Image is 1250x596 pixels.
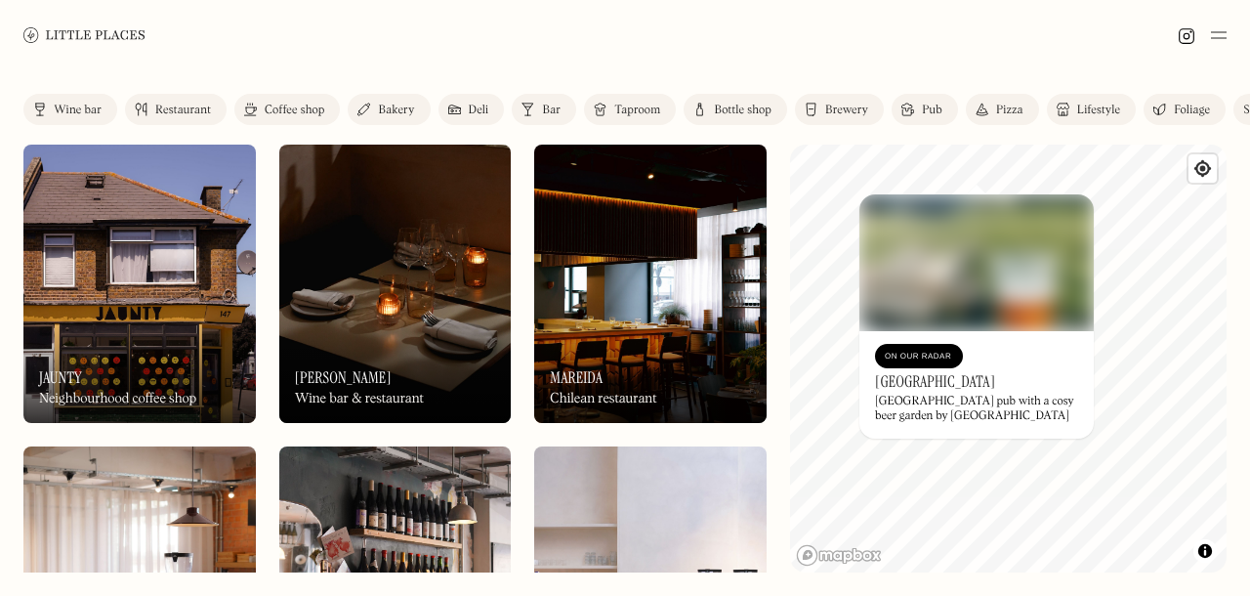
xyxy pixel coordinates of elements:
a: Bar [512,94,576,125]
div: Foliage [1174,105,1210,116]
div: Coffee shop [265,105,324,116]
h3: Mareida [550,368,603,387]
div: Chilean restaurant [550,391,656,407]
img: Mareida [534,145,767,423]
div: [GEOGRAPHIC_DATA] pub with a cosy beer garden by [GEOGRAPHIC_DATA] [875,395,1078,423]
a: LunaLuna[PERSON_NAME]Wine bar & restaurant [279,145,512,423]
img: Luna [279,145,512,423]
a: Deli [438,94,505,125]
div: Bar [542,105,561,116]
div: Bakery [378,105,414,116]
a: Foliage [1144,94,1226,125]
div: Lifestyle [1077,105,1120,116]
a: MareidaMareidaMareidaChilean restaurant [534,145,767,423]
a: Coffee shop [234,94,340,125]
div: Restaurant [155,105,211,116]
h3: Jaunty [39,368,82,387]
button: Toggle attribution [1193,539,1217,563]
a: JauntyJauntyJauntyNeighbourhood coffee shop [23,145,256,423]
div: Pizza [996,105,1023,116]
div: Pub [922,105,942,116]
canvas: Map [790,145,1227,573]
span: Toggle attribution [1199,540,1211,562]
div: On Our Radar [885,347,953,366]
a: Mapbox homepage [796,544,882,567]
div: Deli [469,105,489,116]
div: Wine bar [54,105,102,116]
a: Wine bar [23,94,117,125]
a: Pizza [966,94,1039,125]
a: Clissold Park TavernClissold Park TavernOn Our Radar[GEOGRAPHIC_DATA][GEOGRAPHIC_DATA] pub with a... [859,194,1094,439]
div: Taproom [614,105,660,116]
a: Pub [892,94,958,125]
h3: [GEOGRAPHIC_DATA] [875,372,995,391]
div: Wine bar & restaurant [295,391,424,407]
a: Taproom [584,94,676,125]
img: Clissold Park Tavern [859,194,1094,331]
div: Bottle shop [714,105,771,116]
div: Brewery [825,105,868,116]
a: Bottle shop [684,94,787,125]
a: Brewery [795,94,884,125]
div: Neighbourhood coffee shop [39,391,196,407]
button: Find my location [1188,154,1217,183]
a: Restaurant [125,94,227,125]
a: Bakery [348,94,430,125]
a: Lifestyle [1047,94,1136,125]
img: Jaunty [23,145,256,423]
h3: [PERSON_NAME] [295,368,392,387]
